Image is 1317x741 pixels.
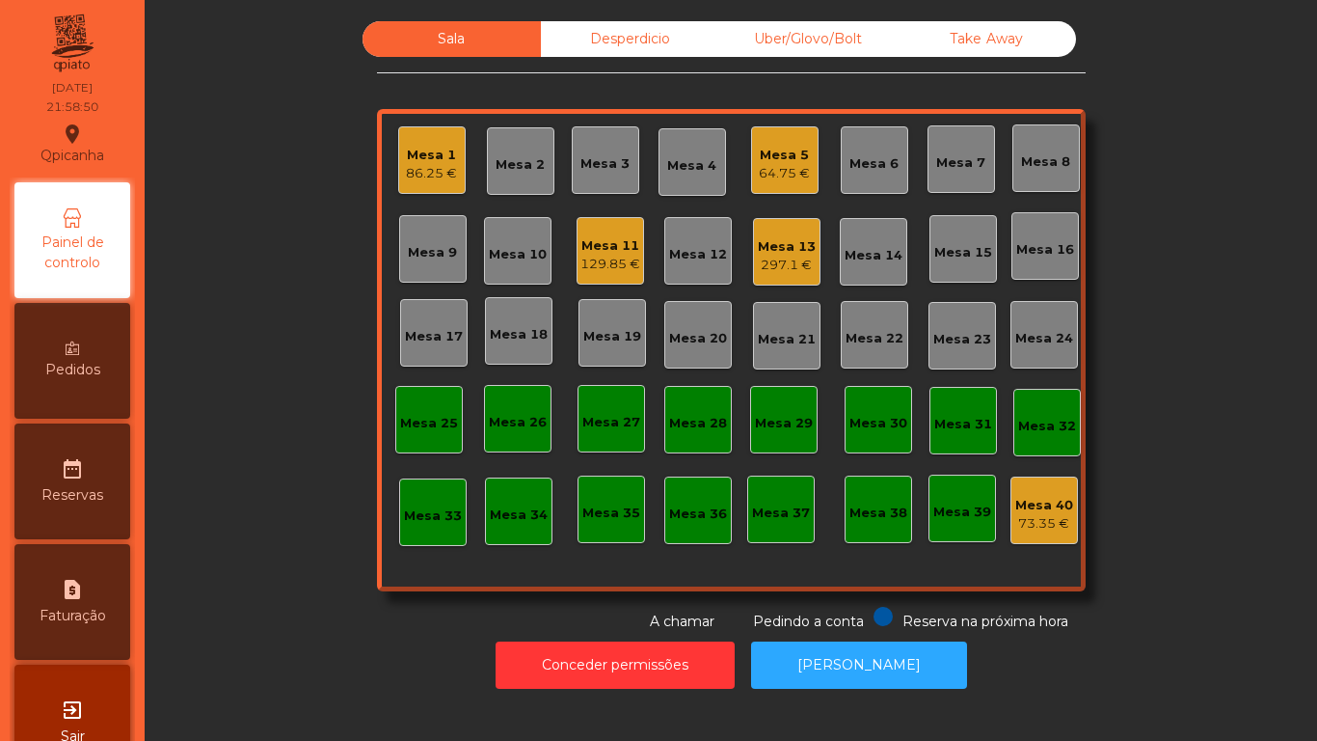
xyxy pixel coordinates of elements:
img: qpiato [48,10,95,77]
div: Mesa 23 [933,330,991,349]
div: Mesa 5 [759,146,810,165]
div: Mesa 1 [406,146,457,165]
div: Mesa 25 [400,414,458,433]
div: Mesa 8 [1021,152,1070,172]
div: Qpicanha [40,120,104,168]
div: Mesa 12 [669,245,727,264]
div: Mesa 9 [408,243,457,262]
i: location_on [61,123,84,146]
div: Mesa 17 [405,327,463,346]
div: Mesa 15 [934,243,992,262]
i: date_range [61,457,84,480]
div: Mesa 26 [489,413,547,432]
div: Desperdicio [541,21,719,57]
div: Mesa 6 [849,154,899,174]
div: Mesa 11 [580,236,640,256]
div: Mesa 35 [582,504,640,523]
div: Mesa 13 [758,237,816,257]
i: exit_to_app [61,699,84,722]
div: Mesa 37 [752,504,810,523]
div: Mesa 39 [933,503,991,522]
span: A chamar [650,613,714,630]
div: Mesa 32 [1018,417,1076,436]
div: Take Away [898,21,1076,57]
div: Mesa 31 [934,415,992,434]
span: Pedidos [45,360,100,380]
div: 73.35 € [1015,514,1073,534]
div: Mesa 18 [490,325,548,344]
div: Sala [363,21,541,57]
div: 86.25 € [406,164,457,183]
div: Mesa 28 [669,414,727,433]
div: Mesa 7 [936,153,985,173]
div: Mesa 20 [669,329,727,348]
div: 129.85 € [580,255,640,274]
button: [PERSON_NAME] [751,642,967,689]
div: Mesa 21 [758,330,816,349]
span: Painel de controlo [19,233,125,273]
div: Mesa 27 [582,413,640,432]
div: Mesa 10 [489,245,547,264]
span: Reserva na próxima hora [902,613,1068,630]
div: 297.1 € [758,256,816,275]
div: Mesa 16 [1016,240,1074,260]
div: Mesa 33 [404,507,462,526]
div: Mesa 19 [583,327,641,346]
div: 21:58:50 [46,98,98,116]
div: Mesa 38 [849,504,907,523]
i: request_page [61,578,84,601]
span: Faturação [40,606,106,626]
div: Uber/Glovo/Bolt [719,21,898,57]
div: Mesa 30 [849,414,907,433]
button: Conceder permissões [496,642,735,689]
div: [DATE] [52,79,93,96]
div: 64.75 € [759,164,810,183]
div: Mesa 40 [1015,496,1073,515]
div: Mesa 3 [580,154,630,174]
span: Reservas [41,485,103,506]
div: Mesa 22 [846,329,903,348]
div: Mesa 24 [1015,329,1073,348]
div: Mesa 4 [667,156,716,176]
div: Mesa 14 [845,246,902,265]
span: Pedindo a conta [753,613,864,630]
div: Mesa 29 [755,414,813,433]
div: Mesa 34 [490,506,548,525]
div: Mesa 2 [496,155,545,175]
div: Mesa 36 [669,505,727,524]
